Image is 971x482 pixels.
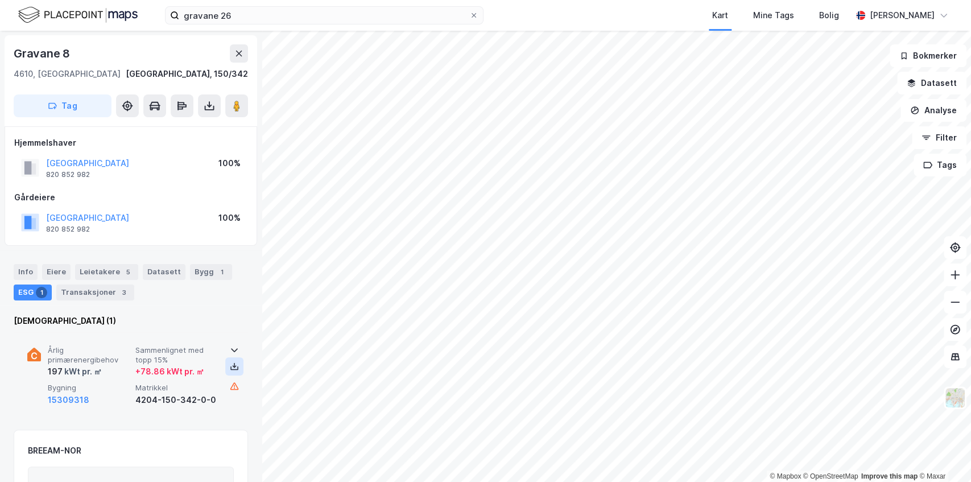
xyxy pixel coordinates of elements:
[14,67,121,81] div: 4610, [GEOGRAPHIC_DATA]
[36,287,47,298] div: 1
[135,383,218,393] span: Matrikkel
[914,427,971,482] iframe: Chat Widget
[914,427,971,482] div: Kontrollprogram for chat
[42,264,71,280] div: Eiere
[190,264,232,280] div: Bygg
[912,126,966,149] button: Filter
[48,345,131,365] span: Årlig primærenergibehov
[216,266,228,278] div: 1
[48,383,131,393] span: Bygning
[14,94,111,117] button: Tag
[14,285,52,300] div: ESG
[122,266,134,278] div: 5
[870,9,935,22] div: [PERSON_NAME]
[770,472,801,480] a: Mapbox
[712,9,728,22] div: Kart
[135,365,204,378] div: + 78.86 kWt pr. ㎡
[14,314,248,328] div: [DEMOGRAPHIC_DATA] (1)
[944,387,966,409] img: Z
[18,5,138,25] img: logo.f888ab2527a4732fd821a326f86c7f29.svg
[118,287,130,298] div: 3
[218,211,241,225] div: 100%
[46,170,90,179] div: 820 852 982
[48,393,89,407] button: 15309318
[14,136,247,150] div: Hjemmelshaver
[890,44,966,67] button: Bokmerker
[14,264,38,280] div: Info
[861,472,918,480] a: Improve this map
[135,345,218,365] span: Sammenlignet med topp 15%
[28,444,81,458] div: BREEAM-NOR
[179,7,469,24] input: Søk på adresse, matrikkel, gårdeiere, leietakere eller personer
[753,9,794,22] div: Mine Tags
[135,393,218,407] div: 4204-150-342-0-0
[48,365,102,378] div: 197
[803,472,858,480] a: OpenStreetMap
[126,67,248,81] div: [GEOGRAPHIC_DATA], 150/342
[63,365,102,378] div: kWt pr. ㎡
[900,99,966,122] button: Analyse
[56,285,134,300] div: Transaksjoner
[897,72,966,94] button: Datasett
[14,44,72,63] div: Gravane 8
[914,154,966,176] button: Tags
[75,264,138,280] div: Leietakere
[46,225,90,234] div: 820 852 982
[819,9,839,22] div: Bolig
[143,264,185,280] div: Datasett
[218,156,241,170] div: 100%
[14,191,247,204] div: Gårdeiere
